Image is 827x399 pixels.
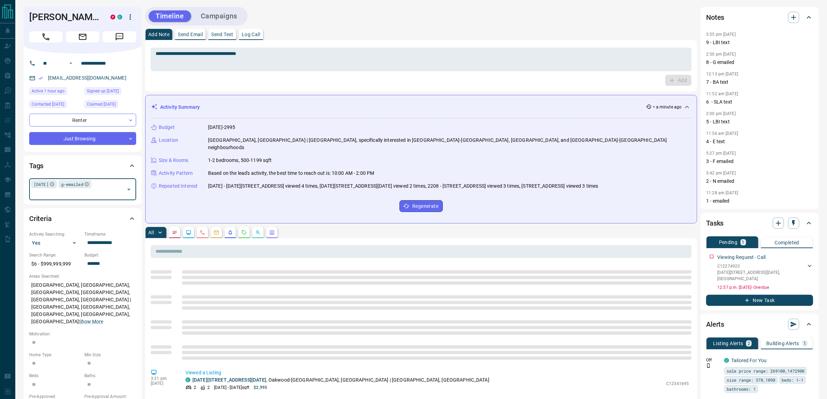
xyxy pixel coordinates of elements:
p: All [148,230,154,235]
p: Location [159,137,178,144]
span: Signed up [DATE] [87,88,119,95]
h2: Alerts [706,319,724,330]
p: 2 - N emailed [706,178,813,185]
p: [GEOGRAPHIC_DATA], [GEOGRAPHIC_DATA] | [GEOGRAPHIC_DATA], specifically interested in [GEOGRAPHIC_... [208,137,691,151]
div: Wed Sep 01 2021 [84,100,136,110]
p: Off [706,357,720,363]
a: Tailored For You [731,358,767,363]
h1: [PERSON_NAME] [29,11,100,23]
p: 9 - LBI text [706,39,813,46]
span: Contacted [DATE] [32,101,64,108]
h2: Tags [29,160,43,171]
p: < a minute ago [653,104,682,110]
span: Message [103,31,136,42]
p: C12341695 [666,381,689,387]
span: Email [66,31,99,42]
div: Renter [29,114,136,127]
p: [GEOGRAPHIC_DATA], [GEOGRAPHIC_DATA], [GEOGRAPHIC_DATA], [GEOGRAPHIC_DATA], [GEOGRAPHIC_DATA], [G... [29,279,136,327]
span: sale price range: 269100,1472900 [727,367,804,374]
svg: Email Verified [38,76,43,81]
div: C12274923[DATE][STREET_ADDRESS][DATE],[GEOGRAPHIC_DATA] [717,262,813,283]
p: 4 - E text [706,138,813,145]
p: Listing Alerts [713,341,743,346]
p: Log Call [242,32,260,37]
p: [DATE] - [DATE] sqft [214,384,249,391]
svg: Agent Actions [269,230,275,235]
div: condos.ca [117,15,122,19]
p: [DATE]-2995 [208,124,235,131]
p: 11:52 am [DATE] [706,91,738,96]
p: Repeated Interest [159,182,198,190]
div: g-emailed [59,180,91,188]
svg: Requests [241,230,247,235]
p: Building Alerts [766,341,799,346]
p: Based on the lead's activity, the best time to reach out is: 10:00 AM - 2:00 PM [208,170,374,177]
p: $6 - $999,999,999 [29,258,81,270]
svg: Emails [214,230,219,235]
div: Fri Aug 15 2025 [29,87,81,97]
p: 6 - SLA text [706,98,813,106]
svg: Push Notification Only [706,363,711,368]
button: Timeline [149,10,191,22]
p: $2,995 [254,384,267,391]
p: 11:28 am [DATE] [706,190,738,195]
p: 11:56 am [DATE] [706,131,738,136]
a: [EMAIL_ADDRESS][DOMAIN_NAME] [48,75,126,81]
div: Sat May 17 2025 [29,100,81,110]
button: Regenerate [399,200,443,212]
span: g-emailed [61,181,83,188]
p: Send Email [178,32,203,37]
p: Activity Summary [160,104,200,111]
span: [DATE] [34,181,49,188]
p: 2 [194,384,196,391]
p: 3 - F emailed [706,158,813,165]
a: [DATE][STREET_ADDRESS][DATE] [192,377,266,383]
p: C12274923 [717,263,806,269]
div: condos.ca [185,377,190,382]
p: 2 [747,341,750,346]
div: property.ca [110,15,115,19]
p: 1 [742,240,745,245]
p: 3:42 pm [DATE] [706,171,736,176]
div: Sun Aug 29 2021 [84,87,136,97]
p: Areas Searched: [29,273,136,279]
span: Claimed [DATE] [87,101,116,108]
p: 8 - G emailed [706,59,813,66]
p: Min Size: [84,352,136,358]
p: 2 [207,384,210,391]
svg: Notes [172,230,177,235]
button: New Task [706,295,813,306]
p: 1 - emailed [706,197,813,205]
button: Campaigns [194,10,244,22]
p: Completed [775,240,800,245]
div: Notes [706,9,813,26]
p: 2:50 pm [DATE] [706,52,736,57]
p: 1-2 bedrooms, 500-1199 sqft [208,157,272,164]
p: Baths: [84,373,136,379]
svg: Opportunities [255,230,261,235]
div: Just Browsing [29,132,136,145]
span: size range: 378,1098 [727,376,775,383]
p: [DATE][STREET_ADDRESS][DATE] , [GEOGRAPHIC_DATA] [717,269,806,282]
h2: Notes [706,12,724,23]
svg: Calls [200,230,205,235]
p: 1 [803,341,806,346]
p: 12:13 pm [DATE] [706,72,738,76]
p: [DATE] - [DATE][STREET_ADDRESS] viewed 4 times, [DATE][STREET_ADDRESS][DATE] viewed 2 times, 2208... [208,182,598,190]
p: Activity Pattern [159,170,193,177]
p: 3:21 pm [151,376,175,381]
p: Search Range: [29,252,81,258]
div: [DATE] [31,180,57,188]
div: Tags [29,157,136,174]
svg: Listing Alerts [228,230,233,235]
p: Beds: [29,373,81,379]
p: Send Text [211,32,233,37]
p: 5 - LBI text [706,118,813,125]
button: Show More [79,318,103,325]
svg: Lead Browsing Activity [186,230,191,235]
span: bathrooms: 1 [727,385,756,392]
p: Actively Searching: [29,231,81,237]
div: Activity Summary< a minute ago [151,101,691,114]
span: Call [29,31,63,42]
h2: Tasks [706,218,723,229]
